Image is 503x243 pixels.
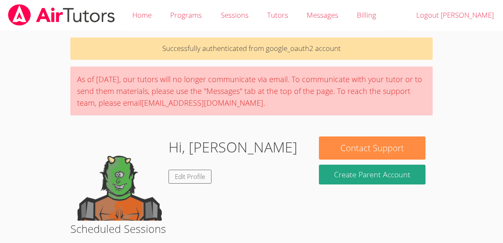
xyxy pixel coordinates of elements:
[70,67,433,115] div: As of [DATE], our tutors will no longer communicate via email. To communicate with your tutor or ...
[70,37,433,60] p: Successfully authenticated from google_oauth2 account
[307,10,338,20] span: Messages
[169,136,297,158] h1: Hi, [PERSON_NAME]
[70,221,433,237] h2: Scheduled Sessions
[78,136,162,221] img: default.png
[319,136,425,160] button: Contact Support
[319,165,425,184] button: Create Parent Account
[169,170,211,184] a: Edit Profile
[7,4,116,26] img: airtutors_banner-c4298cdbf04f3fff15de1276eac7730deb9818008684d7c2e4769d2f7ddbe033.png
